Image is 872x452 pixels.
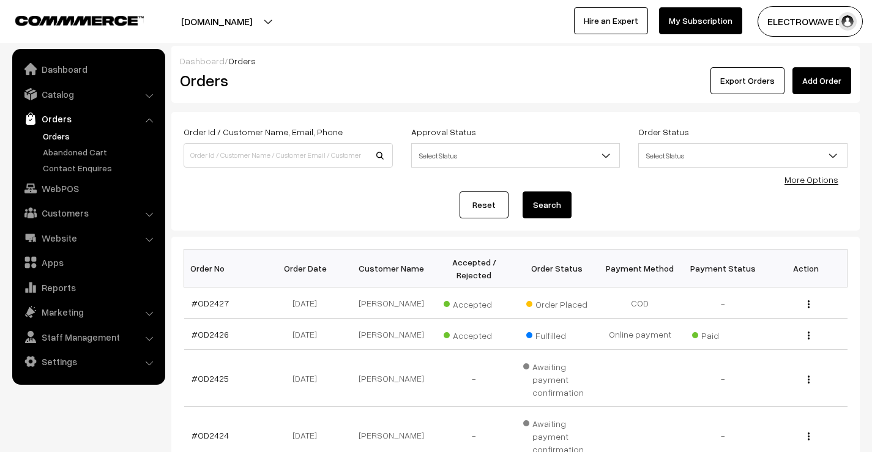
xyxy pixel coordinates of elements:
[15,350,161,372] a: Settings
[15,202,161,224] a: Customers
[40,161,161,174] a: Contact Enquires
[792,67,851,94] a: Add Order
[808,432,810,440] img: Menu
[598,287,682,319] td: COD
[184,125,343,138] label: Order Id / Customer Name, Email, Phone
[15,83,161,105] a: Catalog
[40,146,161,158] a: Abandoned Cart
[523,357,592,399] span: Awaiting payment confirmation
[598,250,682,287] th: Payment Method
[15,326,161,348] a: Staff Management
[15,108,161,130] a: Orders
[682,350,765,407] td: -
[639,145,847,166] span: Select Status
[710,67,784,94] button: Export Orders
[516,250,599,287] th: Order Status
[184,250,267,287] th: Order No
[808,332,810,339] img: Menu
[15,58,161,80] a: Dashboard
[15,177,161,199] a: WebPOS
[838,12,857,31] img: user
[350,350,433,407] td: [PERSON_NAME]
[15,227,161,249] a: Website
[638,143,848,168] span: Select Status
[184,143,393,168] input: Order Id / Customer Name / Customer Email / Customer Phone
[433,350,516,407] td: -
[350,287,433,319] td: [PERSON_NAME]
[192,298,229,308] a: #OD2427
[758,6,863,37] button: ELECTROWAVE DE…
[682,287,765,319] td: -
[444,326,505,342] span: Accepted
[350,319,433,350] td: [PERSON_NAME]
[523,191,572,218] button: Search
[526,326,587,342] span: Fulfilled
[411,125,476,138] label: Approval Status
[460,191,509,218] a: Reset
[267,287,350,319] td: [DATE]
[180,56,225,66] a: Dashboard
[764,250,848,287] th: Action
[808,300,810,308] img: Menu
[638,125,689,138] label: Order Status
[267,350,350,407] td: [DATE]
[192,329,229,339] a: #OD2426
[15,251,161,273] a: Apps
[267,319,350,350] td: [DATE]
[15,12,122,27] a: COMMMERCE
[659,7,742,34] a: My Subscription
[15,16,144,25] img: COMMMERCE
[180,54,851,67] div: /
[411,143,620,168] span: Select Status
[40,130,161,143] a: Orders
[574,7,648,34] a: Hire an Expert
[412,145,620,166] span: Select Status
[180,71,392,90] h2: Orders
[228,56,256,66] span: Orders
[598,319,682,350] td: Online payment
[15,276,161,298] a: Reports
[138,6,295,37] button: [DOMAIN_NAME]
[444,295,505,311] span: Accepted
[15,301,161,323] a: Marketing
[192,373,229,383] a: #OD2425
[192,430,229,440] a: #OD2424
[784,174,838,185] a: More Options
[433,250,516,287] th: Accepted / Rejected
[350,250,433,287] th: Customer Name
[267,250,350,287] th: Order Date
[682,250,765,287] th: Payment Status
[692,326,753,342] span: Paid
[526,295,587,311] span: Order Placed
[808,376,810,383] img: Menu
